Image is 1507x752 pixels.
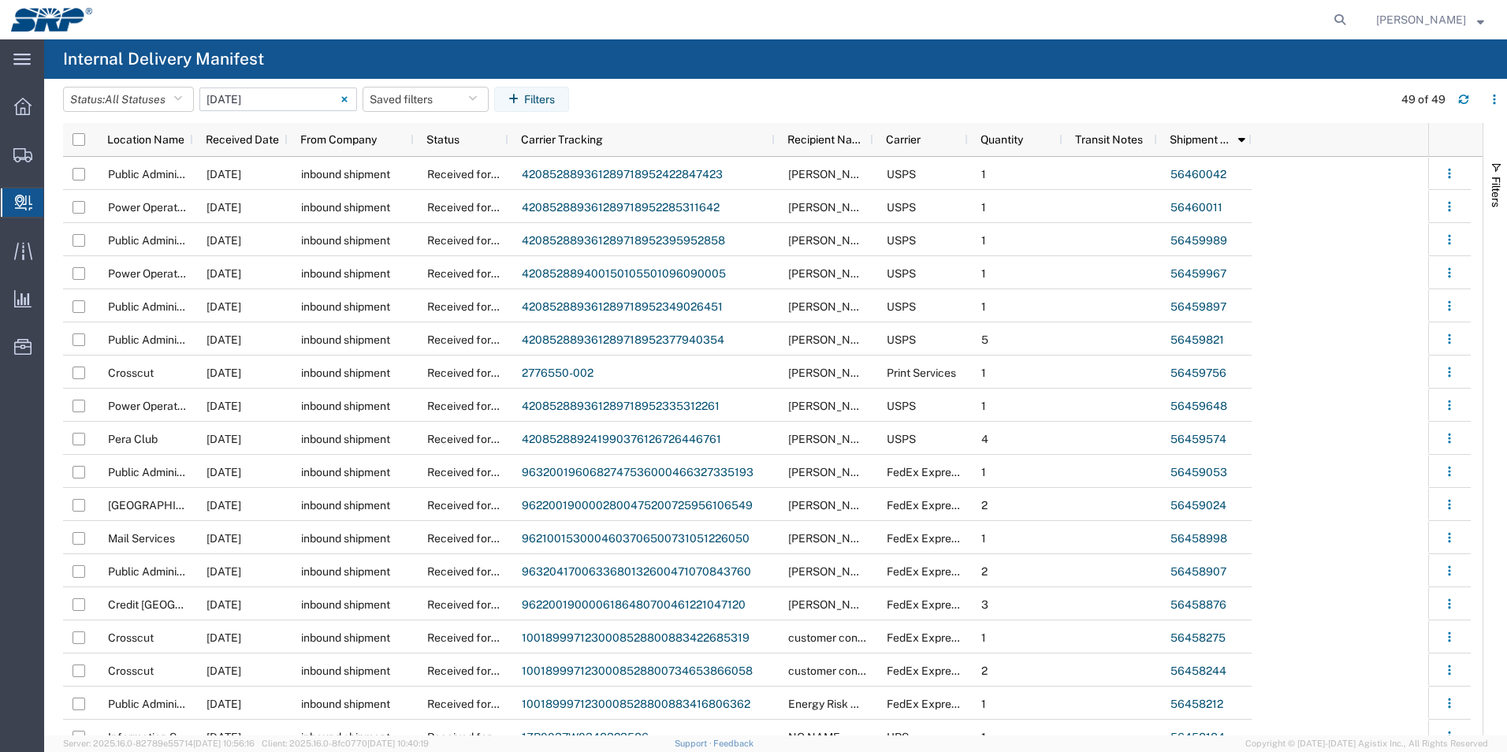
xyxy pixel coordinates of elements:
span: inbound shipment [301,201,390,214]
span: 08/11/2025 [207,565,241,578]
span: Quantity [980,133,1023,146]
span: Samuel Villalobos [788,201,878,214]
span: FedEx Express [887,499,962,512]
span: 08/11/2025 [207,400,241,412]
span: nikole soderquist [788,400,878,412]
span: Carrier [886,133,921,146]
a: 420852889361289718952349026451 [522,300,723,313]
a: 1001899971230008528800734653866058 [522,665,753,677]
span: NO NAME [788,731,840,743]
a: 56459989 [1170,234,1227,247]
span: Charnell Hall [788,433,878,445]
span: 1 [981,168,986,181]
a: 56459821 [1170,333,1224,346]
span: inbound shipment [301,367,390,379]
span: 08/11/2025 [207,433,241,445]
a: 56458876 [1170,598,1226,611]
span: [DATE] 10:56:16 [193,739,255,748]
span: inbound shipment [301,598,390,611]
span: 2 [981,665,988,677]
span: 1 [981,234,986,247]
a: 56458998 [1170,532,1227,545]
a: 420852889361289718952377940354 [522,333,724,346]
span: Public Administration Buidling [108,698,259,710]
span: 08/11/2025 [207,168,241,181]
span: Public Administration Buidling [108,234,259,247]
span: Filters [1490,177,1502,207]
span: East Valley SERVICE CENTER [108,499,221,512]
span: inbound shipment [301,698,390,710]
a: 420852889241990376126726446761 [522,433,721,445]
span: USPS [887,168,916,181]
span: Anna Krempski [788,333,878,346]
span: inbound shipment [301,499,390,512]
span: 1 [981,631,986,644]
span: USPS [887,300,916,313]
a: 56458184 [1170,731,1225,743]
span: Pera Club [108,433,158,445]
span: Crosscut [108,665,154,677]
span: 08/11/2025 [207,598,241,611]
span: 2 [981,565,988,578]
span: Kenneth Lee [788,466,878,478]
a: 56459574 [1170,433,1226,445]
span: Kevin Lattin [788,300,878,313]
span: 08/11/2025 [207,698,241,710]
span: 2 [981,499,988,512]
a: 1001899971230008528800883422685319 [522,631,750,644]
span: inbound shipment [301,400,390,412]
span: Stacey Thibodeau [788,565,878,578]
a: 56459967 [1170,267,1226,280]
span: Received for Internal Delivery [427,698,576,710]
a: 56458275 [1170,631,1226,644]
span: 1 [981,731,986,743]
a: 56458212 [1170,698,1223,710]
span: FedEx Express [887,631,962,644]
span: Power Operations Building [108,400,241,412]
a: 56459648 [1170,400,1227,412]
a: 56459756 [1170,367,1226,379]
span: Shipment Order Id [1170,133,1234,146]
span: [DATE] 10:40:19 [367,739,429,748]
span: inbound shipment [301,565,390,578]
span: Power Operations Building [108,267,241,280]
span: inbound shipment [301,234,390,247]
a: 9622001900006186480700461221047120 [522,598,746,611]
span: Server: 2025.16.0-82789e55714 [63,739,255,748]
span: Received for Internal Delivery [427,466,576,478]
span: inbound shipment [301,267,390,280]
span: inbound shipment [301,433,390,445]
a: 56458907 [1170,565,1226,578]
span: USPS [887,201,916,214]
span: 08/11/2025 [207,367,241,379]
span: Received for Internal Delivery [427,731,576,743]
span: Information Systems Building [108,731,256,743]
span: 08/11/2025 [207,267,241,280]
span: Received for Internal Delivery [427,333,576,346]
span: Stephanie Hewette [788,367,878,379]
span: Roger Jaworski [788,499,878,512]
span: Public Administration Buidling [108,300,259,313]
span: All Statuses [105,93,166,106]
span: Client: 2025.16.0-8fc0770 [262,739,429,748]
span: inbound shipment [301,665,390,677]
a: 56459024 [1170,499,1226,512]
span: FedEx Express [887,598,962,611]
a: 2776550-002 [522,367,593,379]
span: 1 [981,367,986,379]
span: Print Services [887,367,956,379]
button: Filters [494,87,569,112]
span: 1 [981,466,986,478]
a: 9622001900002800475200725956106549 [522,499,753,512]
span: Samuel Villalobos [788,267,878,280]
span: 08/11/2025 [207,532,241,545]
span: FedEx Express [887,532,962,545]
span: inbound shipment [301,731,390,743]
span: Received for Internal Delivery [427,598,576,611]
span: Public Administration Buidling [108,565,259,578]
span: Received for Internal Delivery [427,631,576,644]
a: 56459053 [1170,466,1227,478]
span: Hunter Goetz [788,532,878,545]
span: inbound shipment [301,300,390,313]
span: Jacqueline Lyons [788,234,878,247]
